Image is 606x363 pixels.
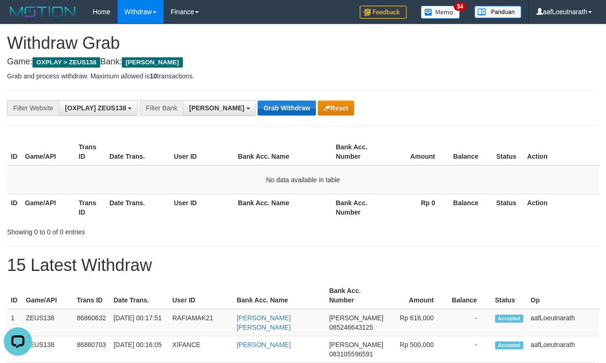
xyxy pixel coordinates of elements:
th: Bank Acc. Name [234,139,332,165]
span: Accepted [495,341,523,349]
img: panduan.png [474,6,521,18]
th: Rp 0 [386,194,449,221]
img: Feedback.jpg [360,6,407,19]
th: Balance [449,194,493,221]
td: 1 [7,309,22,336]
strong: 10 [150,72,157,80]
span: Copy 083105596591 to clipboard [329,350,373,358]
th: Status [492,139,523,165]
p: Grab and process withdraw. Maximum allowed is transactions. [7,71,599,81]
td: Rp 616,000 [387,309,448,336]
a: [PERSON_NAME] [236,341,291,348]
th: User ID [168,282,233,309]
th: Bank Acc. Number [325,282,387,309]
img: Button%20Memo.svg [421,6,460,19]
h1: 15 Latest Withdraw [7,256,599,275]
span: OXPLAY > ZEUS138 [32,57,100,68]
th: Amount [386,139,449,165]
th: Date Trans. [106,139,170,165]
th: Balance [449,139,493,165]
th: Game/API [21,194,75,221]
button: Open LiveChat chat widget [4,4,32,32]
span: Copy 085246643125 to clipboard [329,324,373,331]
th: ID [7,282,22,309]
th: ID [7,194,21,221]
a: [PERSON_NAME] [PERSON_NAME] [236,314,291,331]
button: [OXPLAY] ZEUS138 [59,100,138,116]
span: Accepted [495,315,523,323]
td: 86860703 [73,336,110,363]
img: MOTION_logo.png [7,5,79,19]
th: Bank Acc. Name [234,194,332,221]
td: ZEUS138 [22,336,73,363]
th: Trans ID [73,282,110,309]
span: [PERSON_NAME] [329,314,383,322]
span: [PERSON_NAME] [329,341,383,348]
h4: Game: Bank: [7,57,599,67]
th: Op [527,282,599,309]
th: Trans ID [75,194,105,221]
th: Status [492,194,523,221]
th: Bank Acc. Number [332,139,386,165]
td: aafLoeutnarath [527,309,599,336]
th: Game/API [22,282,73,309]
div: Filter Website [7,100,59,116]
button: Grab Withdraw [258,100,315,116]
th: Date Trans. [106,194,170,221]
th: Amount [387,282,448,309]
th: Bank Acc. Name [233,282,325,309]
td: ZEUS138 [22,309,73,336]
th: Action [523,194,599,221]
button: Reset [318,100,354,116]
td: - [448,336,491,363]
th: Game/API [21,139,75,165]
button: [PERSON_NAME] [183,100,256,116]
span: [PERSON_NAME] [122,57,182,68]
td: No data available in table [7,165,599,194]
th: Bank Acc. Number [332,194,386,221]
h1: Withdraw Grab [7,34,599,53]
td: [DATE] 00:16:05 [110,336,168,363]
td: 86860632 [73,309,110,336]
td: Rp 500,000 [387,336,448,363]
th: Balance [448,282,491,309]
td: [DATE] 00:17:51 [110,309,168,336]
td: XIFANCE [168,336,233,363]
td: aafLoeutnarath [527,336,599,363]
th: ID [7,139,21,165]
th: Trans ID [75,139,105,165]
span: 34 [454,2,466,11]
th: Date Trans. [110,282,168,309]
div: Filter Bank [140,100,183,116]
td: RAFIAMAK21 [168,309,233,336]
td: - [448,309,491,336]
span: [OXPLAY] ZEUS138 [65,104,126,112]
th: User ID [170,139,234,165]
th: User ID [170,194,234,221]
span: [PERSON_NAME] [189,104,244,112]
th: Status [491,282,527,309]
div: Showing 0 to 0 of 0 entries [7,224,245,237]
th: Action [523,139,599,165]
